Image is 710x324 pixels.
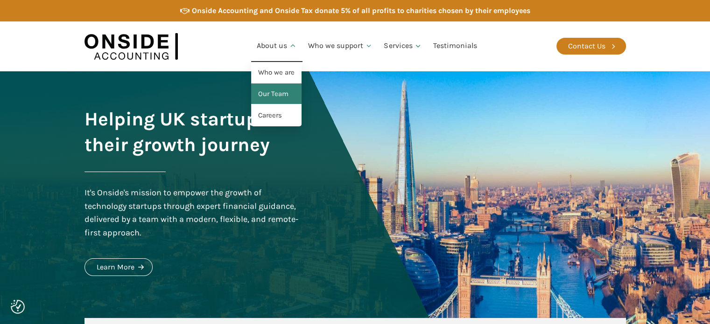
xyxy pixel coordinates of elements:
[556,38,626,55] a: Contact Us
[84,258,153,276] a: Learn More
[302,30,379,62] a: Who we support
[192,5,530,17] div: Onside Accounting and Onside Tax donate 5% of all profits to charities chosen by their employees
[84,28,178,64] img: Onside Accounting
[251,62,302,83] a: Who we are
[84,186,301,240] div: It's Onside's mission to empower the growth of technology startups through expert financial guida...
[11,300,25,314] button: Consent Preferences
[378,30,428,62] a: Services
[251,105,302,126] a: Careers
[84,106,301,158] h1: Helping UK startups on their growth journey
[97,261,134,273] div: Learn More
[428,30,483,62] a: Testimonials
[11,300,25,314] img: Revisit consent button
[251,30,302,62] a: About us
[251,83,302,105] a: Our Team
[568,40,605,52] div: Contact Us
